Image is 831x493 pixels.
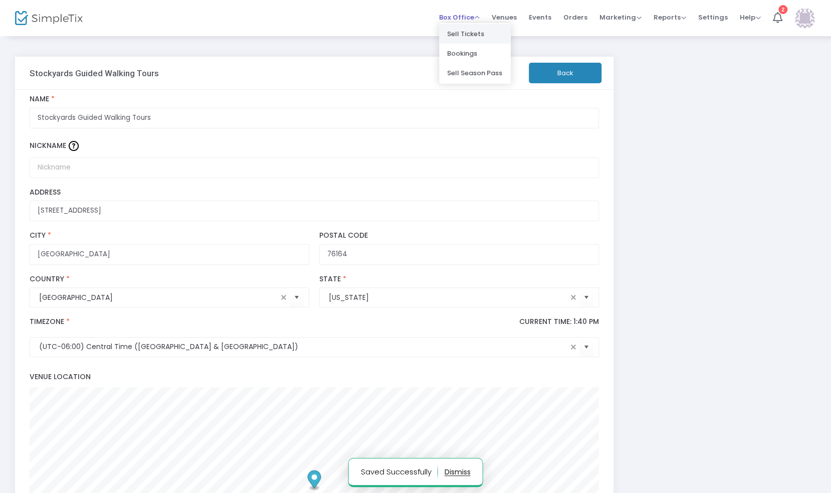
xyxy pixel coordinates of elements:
[30,275,309,284] label: Country
[30,68,159,78] h3: Stockyards Guided Walking Tours
[30,157,599,178] input: Nickname
[69,141,79,151] img: question-mark
[445,464,471,480] button: dismiss
[563,5,587,30] span: Orders
[30,201,599,221] input: Enter a location
[30,317,599,333] label: Timezone
[329,292,567,303] input: Select State
[698,5,728,30] span: Settings
[30,138,599,153] label: Nickname
[519,317,599,326] p: Current Time: 1:40 PM
[529,63,601,83] button: Back
[30,95,599,104] label: Name
[579,287,593,308] button: Select
[30,108,599,128] input: Enter Venue Name
[30,231,309,240] label: City
[778,5,787,14] div: 2
[740,13,761,22] span: Help
[439,63,511,83] li: Sell Season Pass
[30,188,599,197] label: Address
[439,44,511,63] li: Bookings
[307,470,321,491] div: Map marker
[290,287,304,308] button: Select
[567,291,579,303] span: clear
[278,291,290,303] span: clear
[319,275,599,284] label: State
[529,5,551,30] span: Events
[319,244,599,265] input: Postal Code
[492,5,517,30] span: Venues
[30,372,91,382] span: Venue Location
[567,341,579,353] span: clear
[39,292,278,303] input: Select Country
[599,13,642,22] span: Marketing
[439,24,511,44] li: Sell Tickets
[439,13,480,22] span: Box Office
[579,337,593,357] button: Select
[361,464,438,480] p: Saved Successfully
[319,231,599,240] label: Postal Code
[30,244,309,265] input: City
[654,13,686,22] span: Reports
